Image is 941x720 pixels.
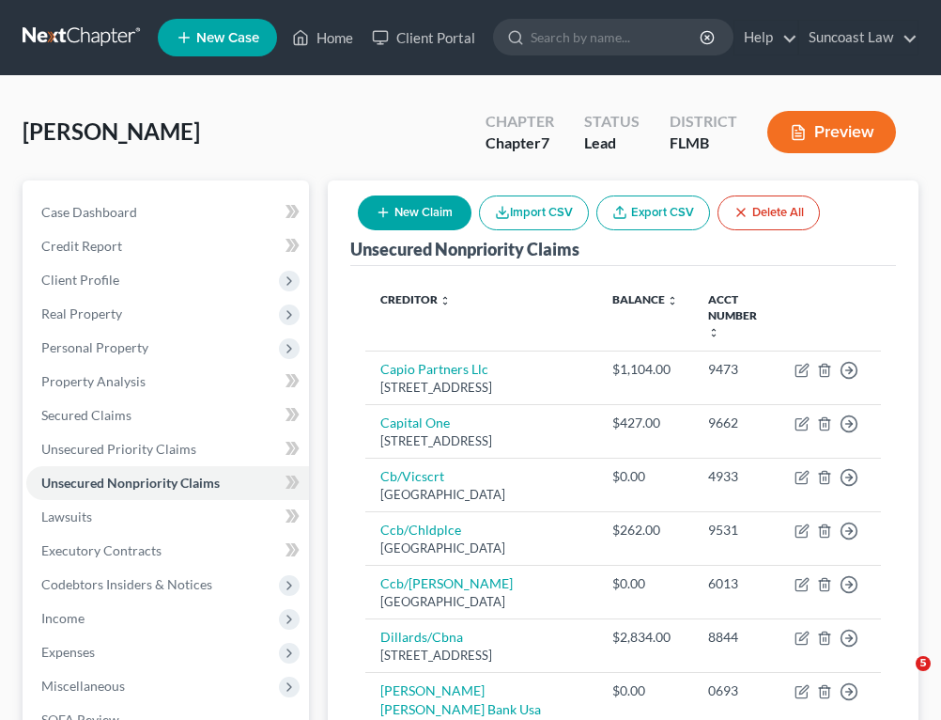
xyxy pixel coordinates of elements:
a: Case Dashboard [26,196,309,229]
a: Ccb/Chldplce [380,522,461,538]
div: $1,104.00 [612,360,678,379]
a: Creditor unfold_more [380,292,451,306]
div: $262.00 [612,521,678,540]
a: Unsecured Nonpriority Claims [26,466,309,500]
span: Executory Contracts [41,542,162,558]
div: 0693 [708,681,764,700]
a: [PERSON_NAME] [PERSON_NAME] Bank Usa [380,682,541,717]
a: Ccb/[PERSON_NAME] [380,575,513,591]
div: $2,834.00 [612,628,678,647]
i: unfold_more [667,295,678,306]
a: Unsecured Priority Claims [26,432,309,466]
div: [STREET_ADDRESS] [380,647,583,665]
div: Status [584,111,640,133]
div: FLMB [670,133,737,154]
iframe: Intercom live chat [877,656,922,701]
a: Balance unfold_more [612,292,678,306]
a: Suncoast Law [799,21,918,55]
span: Lawsuits [41,509,92,524]
span: Income [41,610,85,626]
span: Expenses [41,644,95,660]
a: Export CSV [596,196,710,230]
span: Personal Property [41,339,148,355]
div: Chapter [486,133,554,154]
div: $0.00 [612,681,678,700]
a: Client Portal [363,21,485,55]
a: Home [283,21,363,55]
a: Executory Contracts [26,534,309,568]
span: Real Property [41,305,122,321]
div: [GEOGRAPHIC_DATA] [380,486,583,504]
div: $0.00 [612,467,678,486]
div: [GEOGRAPHIC_DATA] [380,593,583,611]
div: [STREET_ADDRESS] [380,432,583,450]
i: unfold_more [440,295,451,306]
div: 9662 [708,414,764,432]
button: New Claim [358,196,471,230]
span: Property Analysis [41,373,146,389]
span: 7 [541,133,549,151]
div: 8844 [708,628,764,647]
span: Secured Claims [41,407,131,423]
div: Unsecured Nonpriority Claims [350,238,579,260]
div: [STREET_ADDRESS] [380,379,583,397]
span: Credit Report [41,238,122,254]
div: 9473 [708,360,764,379]
div: $427.00 [612,414,678,432]
a: Help [734,21,797,55]
button: Import CSV [479,196,589,230]
span: Case Dashboard [41,204,137,220]
div: Lead [584,133,640,154]
a: Capio Partners Llc [380,361,488,377]
button: Delete All [717,196,820,230]
button: Preview [767,111,896,153]
input: Search by name... [531,20,702,55]
a: Lawsuits [26,500,309,534]
div: $0.00 [612,574,678,593]
span: Unsecured Nonpriority Claims [41,475,220,491]
span: Codebtors Insiders & Notices [41,576,212,592]
span: New Case [196,31,259,45]
a: Credit Report [26,229,309,263]
i: unfold_more [708,327,719,338]
span: Miscellaneous [41,678,125,694]
div: 6013 [708,574,764,593]
div: 9531 [708,521,764,540]
span: [PERSON_NAME] [23,117,200,145]
a: Property Analysis [26,365,309,399]
div: District [670,111,737,133]
span: 5 [916,656,931,671]
a: Capital One [380,415,450,430]
span: Unsecured Priority Claims [41,441,196,457]
a: Cb/Vicscrt [380,468,444,484]
div: 4933 [708,467,764,486]
span: Client Profile [41,272,119,288]
div: [GEOGRAPHIC_DATA] [380,540,583,557]
a: Acct Number unfold_more [708,292,757,338]
a: Secured Claims [26,399,309,432]
a: Dillards/Cbna [380,629,463,645]
div: Chapter [486,111,554,133]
